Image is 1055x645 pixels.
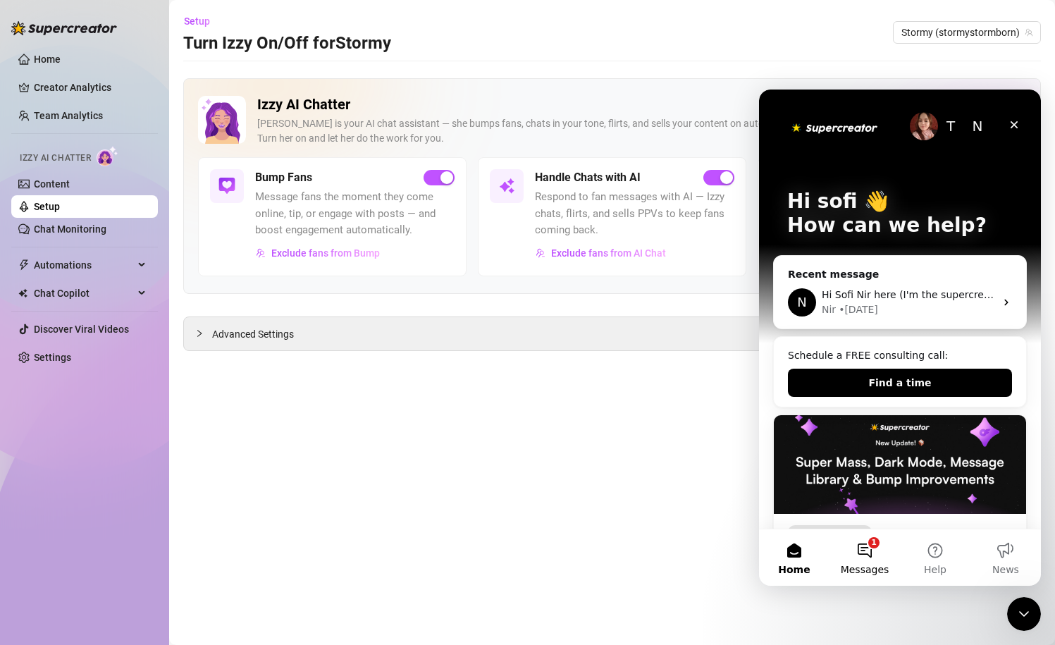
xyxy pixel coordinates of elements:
div: [PERSON_NAME] is your AI chat assistant — she bumps fans, chats in your tone, flirts, and sells y... [257,116,982,146]
img: svg%3e [256,248,266,258]
a: Discover Viral Videos [34,324,129,335]
button: Help [141,440,211,496]
img: Izzy AI Chatter [198,96,246,144]
span: Automations [34,254,134,276]
span: Message fans the moment they come online, tip, or engage with posts — and boost engagement automa... [255,189,455,239]
a: Content [34,178,70,190]
div: Super Mass, Dark Mode, Message Library & Bump ImprovementsFeature update [14,325,268,519]
h5: Bump Fans [255,169,312,186]
div: Feature update [29,436,113,451]
span: Exclude fans from AI Chat [551,247,666,259]
span: Messages [82,475,130,485]
span: Izzy AI Chatter [20,152,91,165]
button: Exclude fans from AI Chat [535,242,667,264]
span: Advanced Settings [212,326,294,342]
iframe: Intercom live chat [1007,597,1041,631]
span: team [1025,28,1033,37]
img: Chat Copilot [18,288,27,298]
span: News [233,475,260,485]
span: Respond to fan messages with AI — Izzy chats, flirts, and sells PPVs to keep fans coming back. [535,189,734,239]
a: Chat Monitoring [34,223,106,235]
button: News [211,440,282,496]
img: logo-BBDzfeDw.svg [11,21,117,35]
a: Setup [34,201,60,212]
h3: Turn Izzy On/Off for Stormy [183,32,391,55]
button: Messages [70,440,141,496]
span: thunderbolt [18,259,30,271]
button: Setup [183,10,221,32]
a: Home [34,54,61,65]
span: Home [19,475,51,485]
span: Setup [184,16,210,27]
span: Help [165,475,187,485]
a: Team Analytics [34,110,103,121]
iframe: Intercom live chat [759,90,1041,586]
img: svg%3e [218,178,235,195]
span: Exclude fans from Bump [271,247,380,259]
a: Settings [34,352,71,363]
img: svg%3e [536,248,545,258]
span: Chat Copilot [34,282,134,305]
div: collapsed [195,326,212,341]
a: Creator Analytics [34,76,147,99]
h2: Izzy AI Chatter [257,96,982,113]
div: Close [242,23,268,48]
img: svg%3e [498,178,515,195]
span: collapsed [195,329,204,338]
img: AI Chatter [97,146,118,166]
h5: Handle Chats with AI [535,169,641,186]
img: Super Mass, Dark Mode, Message Library & Bump Improvements [15,326,267,424]
button: Exclude fans from Bump [255,242,381,264]
span: Stormy (stormystormborn) [901,22,1032,43]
